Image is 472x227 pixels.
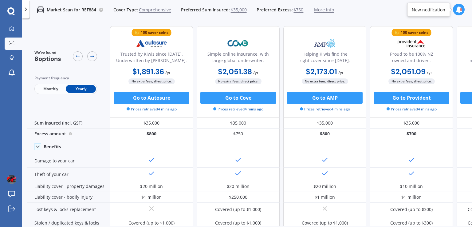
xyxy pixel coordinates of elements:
[197,118,280,129] div: $35,000
[141,30,168,36] div: 100 saver coins
[390,220,433,226] div: Covered (up to $300)
[375,51,448,66] div: Proud to be 100% NZ owned and driven.
[427,70,432,75] span: / yr
[289,51,361,66] div: Helping Kiwis find the right cover since [DATE].
[139,7,171,13] span: Comprehensive
[215,206,261,213] div: Covered (up to $1,000)
[110,118,193,129] div: $35,000
[229,194,247,200] div: $250,000
[283,129,366,139] div: $800
[401,30,428,36] div: 100 saver coins
[27,192,110,203] div: Liability cover - bodily injury
[400,183,423,189] div: $10 million
[374,92,449,104] button: Go to Provident
[387,106,437,112] span: Prices retrieved 4 mins ago
[44,144,61,149] div: Benefits
[128,78,175,84] span: No extra fees, direct price.
[218,67,252,76] b: $2,051.38
[47,7,96,13] p: Market Scan for REF884
[165,70,171,75] span: / yr
[27,129,110,139] div: Excess amount
[338,70,344,75] span: / yr
[390,206,433,213] div: Covered (up to $300)
[315,194,335,200] div: $1 million
[135,30,139,35] img: points
[27,181,110,192] div: Liability cover - property damages
[27,203,110,216] div: Lost keys & locks replacement
[181,7,230,13] span: Preferred Sum Insured:
[231,7,247,13] span: $35,000
[305,36,345,51] img: AMP.webp
[131,36,172,51] img: Autosure.webp
[401,194,422,200] div: $1 million
[314,7,334,13] span: More info
[370,129,453,139] div: $700
[213,106,263,112] span: Prices retrieved 4 mins ago
[302,220,348,226] div: Covered (up to $1,000)
[391,36,432,51] img: Provident.png
[34,50,61,55] span: We've found
[37,6,44,14] img: car.f15378c7a67c060ca3f3.svg
[306,67,337,76] b: $2,173.01
[34,55,61,63] span: 6 options
[127,106,177,112] span: Prices retrieved 4 mins ago
[257,7,293,13] span: Preferred Excess:
[115,51,188,66] div: Trusted by Kiwis since [DATE]. Underwritten by [PERSON_NAME].
[302,78,348,84] span: No extra fees, direct price.
[27,154,110,168] div: Damage to your car
[197,129,280,139] div: $750
[27,118,110,129] div: Sum insured (incl. GST)
[114,92,189,104] button: Go to Autosure
[293,7,303,13] span: $750
[300,106,350,112] span: Prices retrieved 4 mins ago
[128,220,175,226] div: Covered (up to $1,000)
[27,168,110,181] div: Theft of your car
[110,129,193,139] div: $800
[370,118,453,129] div: $35,000
[36,85,66,93] span: Monthly
[66,85,96,93] span: Yearly
[395,30,399,35] img: points
[287,92,363,104] button: Go to AMP
[391,67,426,76] b: $2,051.09
[388,78,435,84] span: No extra fees, direct price.
[283,118,366,129] div: $35,000
[7,175,16,184] img: picture
[132,67,164,76] b: $1,891.36
[215,220,261,226] div: Covered (up to $1,000)
[313,183,336,189] div: $20 million
[215,78,262,84] span: No extra fees, direct price.
[200,92,276,104] button: Go to Cove
[412,6,445,13] div: New notification
[227,183,250,189] div: $20 million
[140,183,163,189] div: $20 million
[218,36,258,51] img: Cove.webp
[253,70,259,75] span: / yr
[113,7,138,13] span: Cover Type:
[202,51,274,66] div: Simple online insurance, with large global underwriter.
[141,194,162,200] div: $1 million
[34,75,97,81] div: Payment frequency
